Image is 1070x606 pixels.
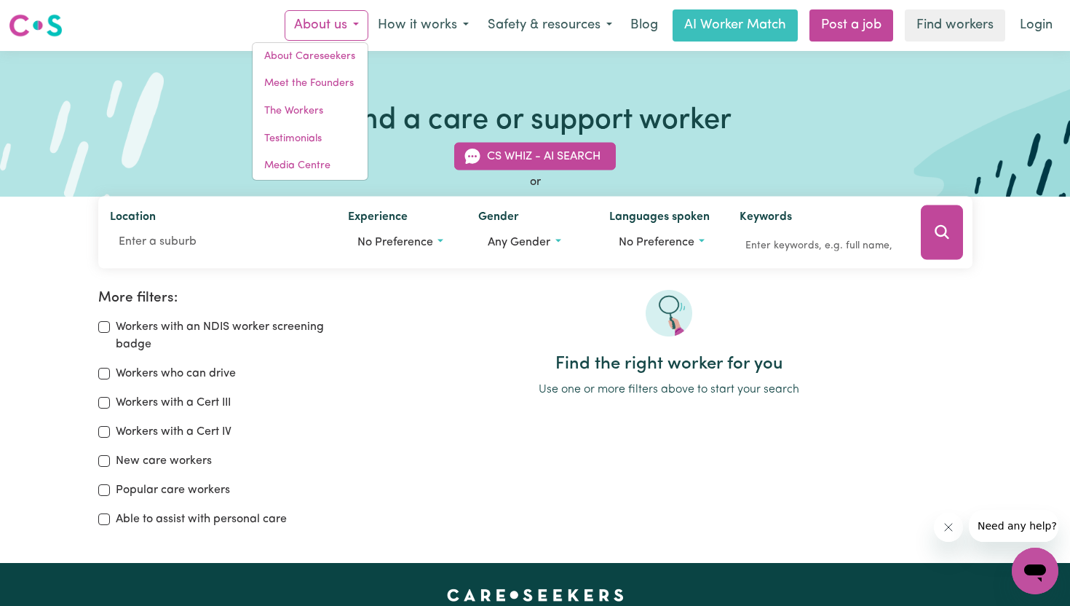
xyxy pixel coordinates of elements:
label: Popular care workers [116,481,230,499]
div: or [98,173,972,191]
button: Worker gender preference [478,229,586,256]
a: Post a job [809,9,893,42]
button: Worker experience options [348,229,456,256]
p: Use one or more filters above to start your search [365,381,972,398]
button: CS Whiz - AI Search [454,143,616,170]
a: Find workers [905,9,1005,42]
button: Safety & resources [478,10,622,41]
a: Careseekers home page [447,589,624,601]
label: Languages spoken [609,208,710,229]
label: Able to assist with personal care [116,511,287,528]
span: No preference [619,237,694,248]
a: AI Worker Match [673,9,798,42]
a: Meet the Founders [253,70,368,98]
span: Any gender [488,237,550,248]
label: Workers with a Cert III [116,394,231,412]
h1: Find a care or support worker [339,103,732,138]
button: How it works [368,10,478,41]
label: Workers who can drive [116,365,236,382]
a: Testimonials [253,125,368,153]
div: About us [252,42,368,181]
a: Careseekers logo [9,9,63,42]
iframe: Button to launch messaging window [1012,548,1058,594]
iframe: Message from company [969,510,1058,542]
label: New care workers [116,452,212,470]
button: About us [285,10,368,41]
label: Location [110,208,156,229]
label: Workers with an NDIS worker screening badge [116,318,349,353]
h2: More filters: [98,290,349,307]
a: Blog [622,9,667,42]
label: Experience [348,208,408,229]
a: About Careseekers [253,43,368,71]
h2: Find the right worker for you [365,354,972,375]
label: Workers with a Cert IV [116,423,231,441]
span: No preference [357,237,433,248]
button: Search [921,205,963,260]
input: Enter a suburb [110,229,325,255]
a: Media Centre [253,152,368,180]
img: Careseekers logo [9,12,63,39]
label: Keywords [740,208,792,229]
button: Worker language preferences [609,229,717,256]
iframe: Close message [934,513,963,542]
a: The Workers [253,98,368,125]
label: Gender [478,208,519,229]
a: Login [1011,9,1061,42]
input: Enter keywords, e.g. full name, interests [740,235,900,257]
